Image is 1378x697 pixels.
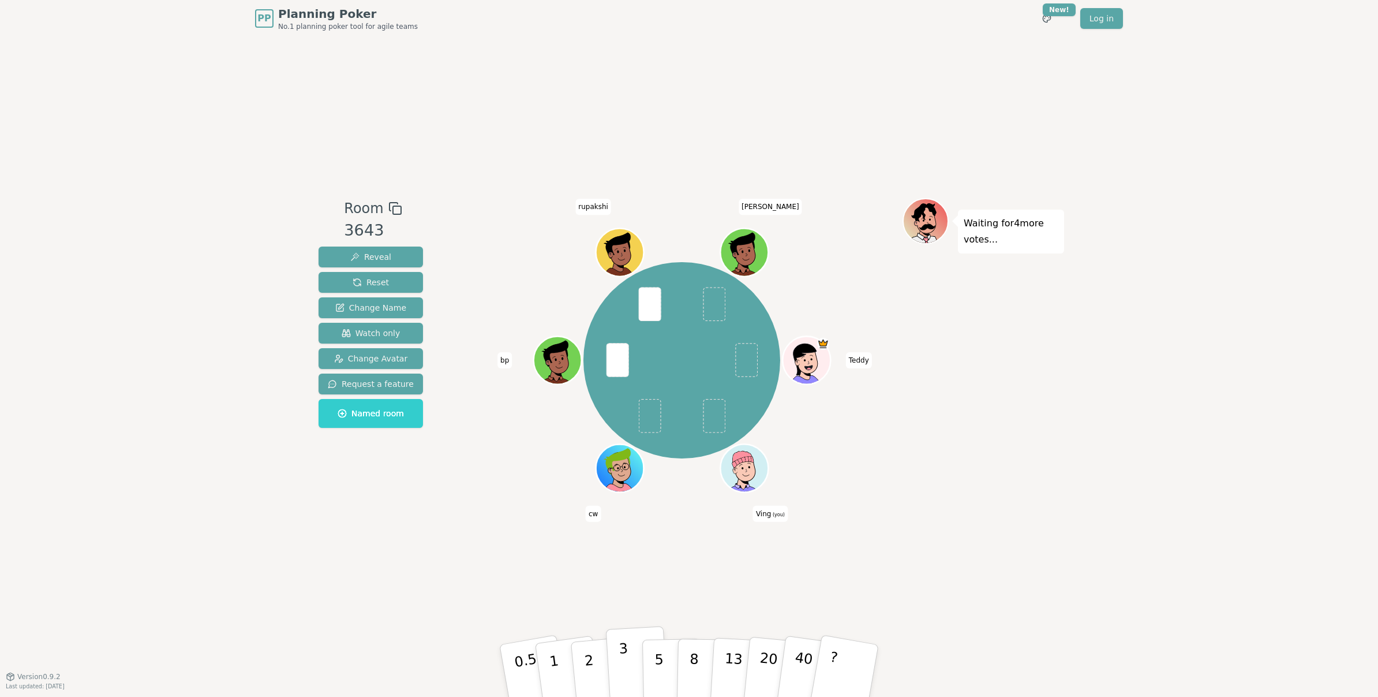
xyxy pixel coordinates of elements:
span: Click to change your name [586,505,601,521]
button: New! [1036,8,1057,29]
span: (you) [771,512,785,517]
button: Version0.9.2 [6,672,61,681]
div: 3643 [344,219,402,243]
span: PP [257,12,271,25]
span: Room [344,198,383,219]
a: Log in [1080,8,1123,29]
button: Change Avatar [319,348,423,369]
p: Waiting for 4 more votes... [964,215,1058,248]
span: Watch only [342,327,400,339]
span: Named room [338,408,404,419]
span: Change Name [335,302,406,314]
button: Click to change your avatar [721,446,766,491]
span: Reveal [350,251,391,263]
a: PPPlanning PokerNo.1 planning poker tool for agile teams [255,6,418,31]
button: Change Name [319,297,423,318]
div: New! [1043,3,1076,16]
span: Click to change your name [753,505,788,521]
span: Request a feature [328,378,414,390]
span: Click to change your name [497,352,512,368]
span: Click to change your name [846,352,872,368]
button: Watch only [319,323,423,344]
span: Planning Poker [278,6,418,22]
span: Last updated: [DATE] [6,683,65,689]
span: Version 0.9.2 [17,672,61,681]
span: Teddy is the host [817,338,829,350]
span: Change Avatar [334,353,408,364]
button: Named room [319,399,423,428]
span: No.1 planning poker tool for agile teams [278,22,418,31]
span: Click to change your name [575,199,611,215]
button: Request a feature [319,374,423,394]
span: Reset [353,277,389,288]
button: Reset [319,272,423,293]
button: Reveal [319,247,423,267]
span: Click to change your name [739,199,802,215]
